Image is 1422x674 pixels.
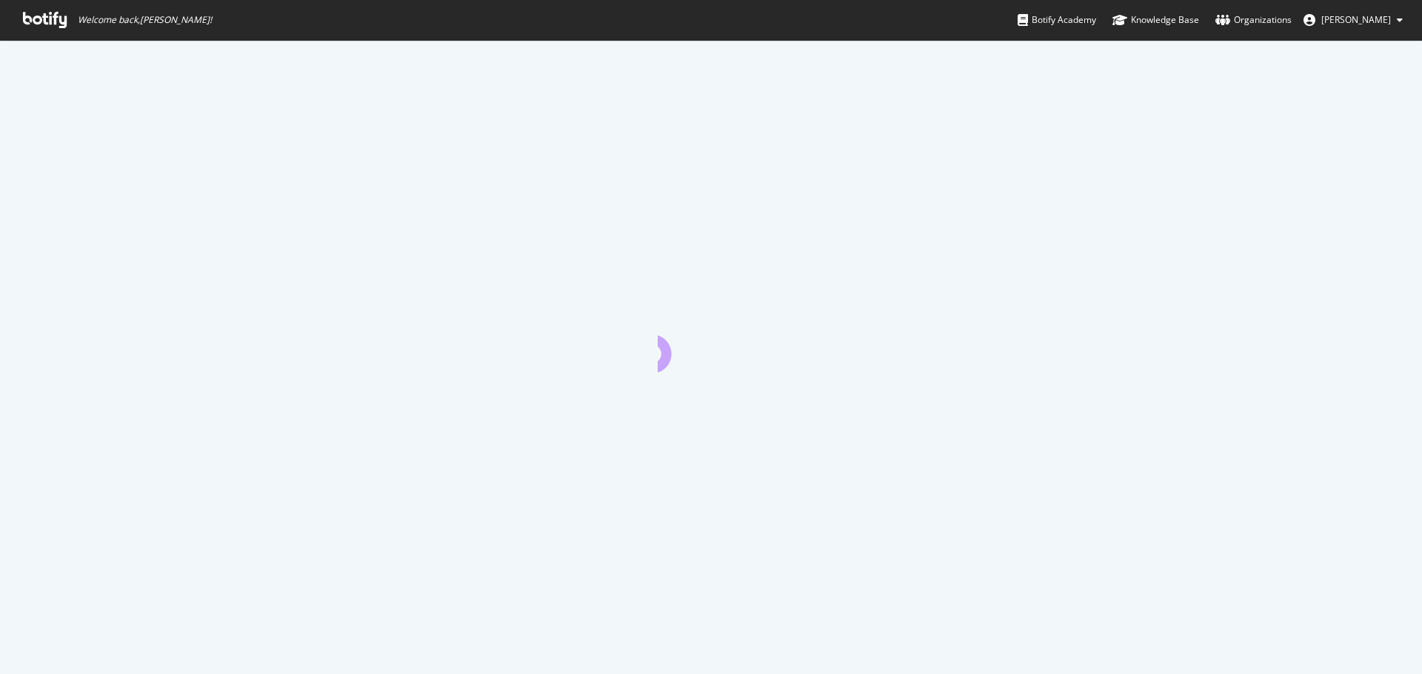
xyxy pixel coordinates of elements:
[1215,13,1292,27] div: Organizations
[1292,8,1415,32] button: [PERSON_NAME]
[1321,13,1391,26] span: Michelle Stephens
[1112,13,1199,27] div: Knowledge Base
[78,14,212,26] span: Welcome back, [PERSON_NAME] !
[1018,13,1096,27] div: Botify Academy
[658,319,764,372] div: animation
